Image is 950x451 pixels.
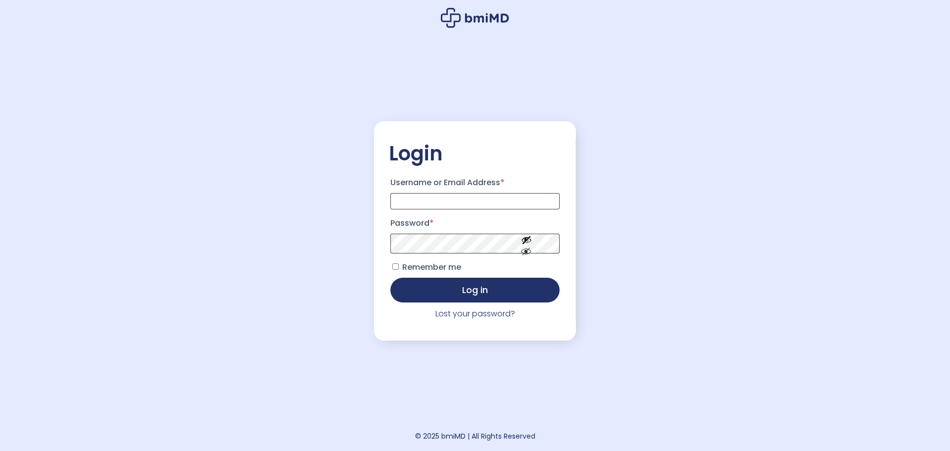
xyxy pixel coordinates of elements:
[392,263,399,270] input: Remember me
[415,429,535,443] div: © 2025 bmiMD | All Rights Reserved
[435,308,515,319] a: Lost your password?
[402,261,461,273] span: Remember me
[499,226,554,260] button: Show password
[390,278,560,302] button: Log in
[389,141,562,166] h2: Login
[390,175,560,191] label: Username or Email Address
[390,215,560,231] label: Password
